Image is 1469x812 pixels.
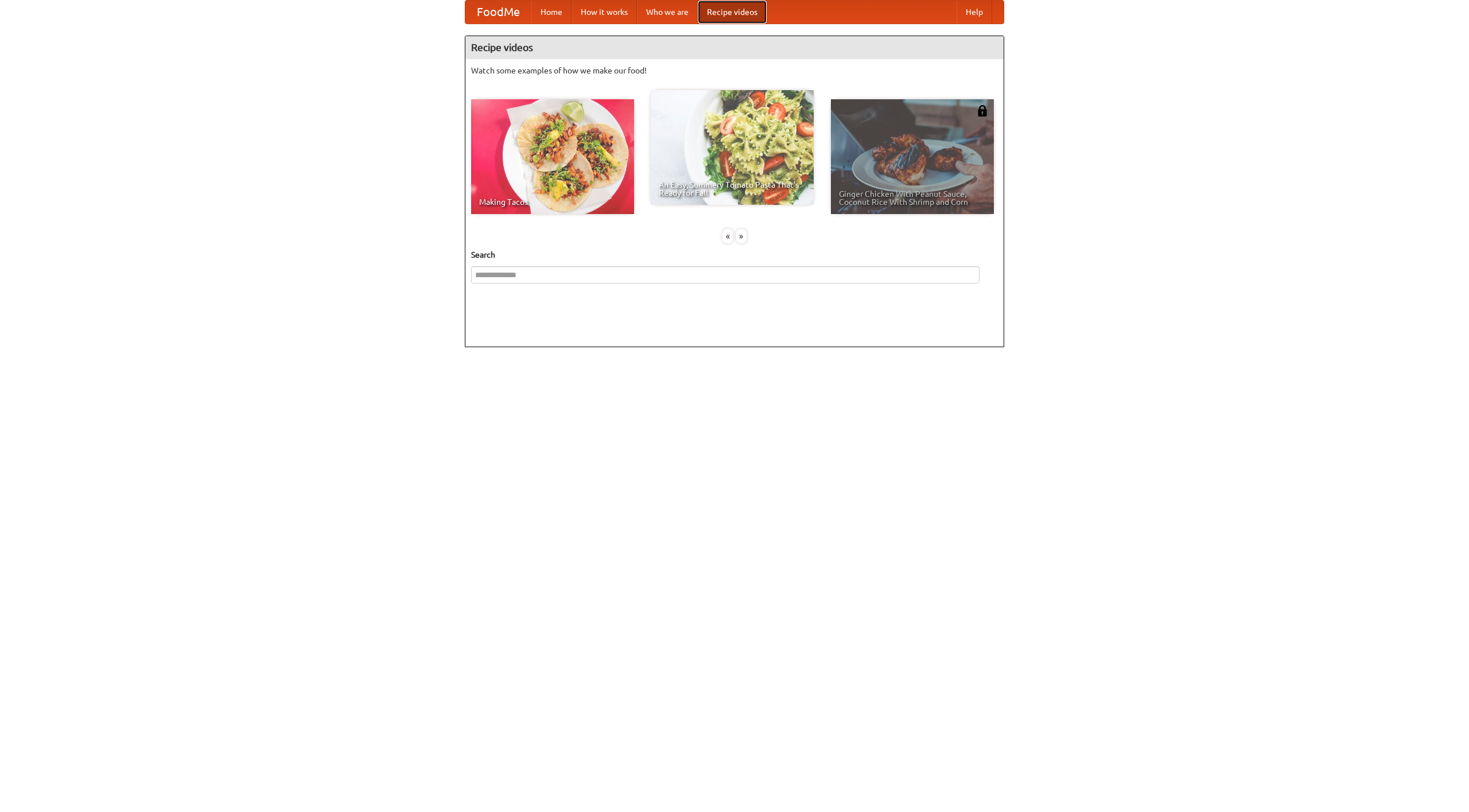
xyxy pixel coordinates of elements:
a: FoodMe [465,1,531,24]
h5: Search [471,249,998,261]
a: Making Tacos [471,99,634,214]
div: « [722,229,733,243]
a: An Easy, Summery Tomato Pasta That's Ready for Fall [651,90,814,205]
span: Making Tacos [479,198,626,206]
p: Watch some examples of how we make our food! [471,65,998,76]
img: 483408.png [977,105,988,116]
a: Help [957,1,992,24]
a: How it works [572,1,637,24]
h4: Recipe videos [465,36,1004,59]
span: An Easy, Summery Tomato Pasta That's Ready for Fall [659,181,806,197]
a: Home [531,1,572,24]
a: Who we are [637,1,698,24]
div: » [736,229,747,243]
a: Recipe videos [698,1,767,24]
